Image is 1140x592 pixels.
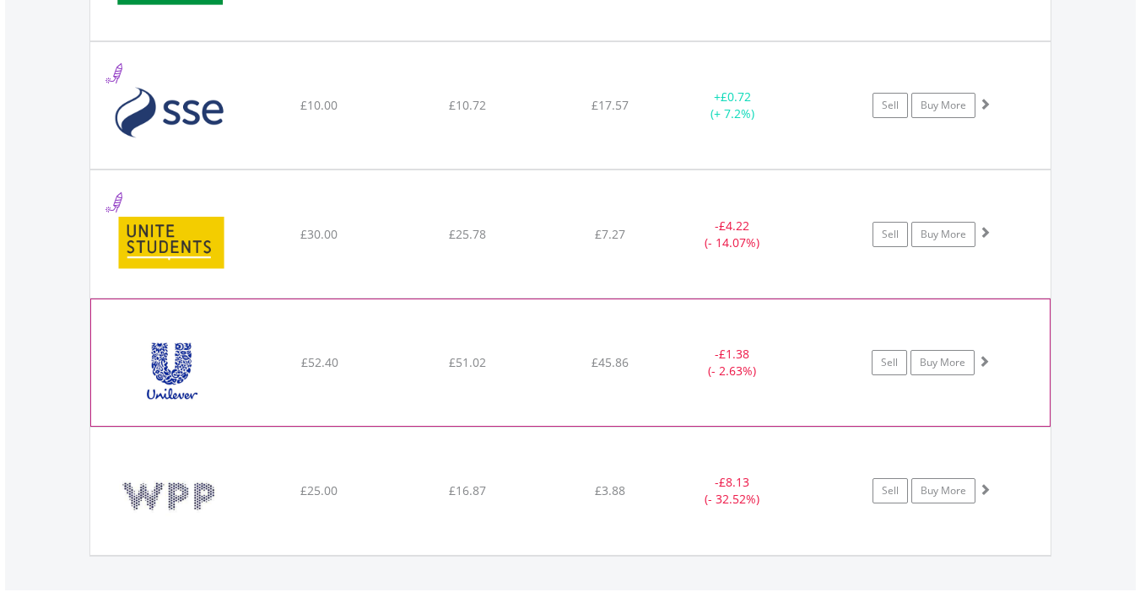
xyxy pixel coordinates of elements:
[719,218,749,234] span: £4.22
[872,350,907,375] a: Sell
[592,97,629,113] span: £17.57
[595,226,625,242] span: £7.27
[721,89,751,105] span: £0.72
[300,226,338,242] span: £30.00
[669,474,797,508] div: - (- 32.52%)
[99,63,244,164] img: EQU.GBP.SSE.png
[100,320,245,422] img: EQU.GBP.ULVR.png
[873,478,908,503] a: Sell
[669,218,797,251] div: - (- 14.07%)
[911,222,975,247] a: Buy More
[99,191,244,293] img: EQU.GBP.UTG.png
[873,222,908,247] a: Sell
[910,350,975,375] a: Buy More
[719,346,749,362] span: £1.38
[873,93,908,118] a: Sell
[592,354,629,370] span: £45.86
[301,354,338,370] span: £52.40
[669,89,797,122] div: + (+ 7.2%)
[911,93,975,118] a: Buy More
[449,354,486,370] span: £51.02
[449,226,486,242] span: £25.78
[911,478,975,503] a: Buy More
[300,482,338,498] span: £25.00
[719,474,749,490] span: £8.13
[668,346,795,379] div: - (- 2.63%)
[449,482,486,498] span: £16.87
[449,97,486,113] span: £10.72
[99,449,244,550] img: EQU.GBP.WPP.png
[595,482,625,498] span: £3.88
[300,97,338,113] span: £10.00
